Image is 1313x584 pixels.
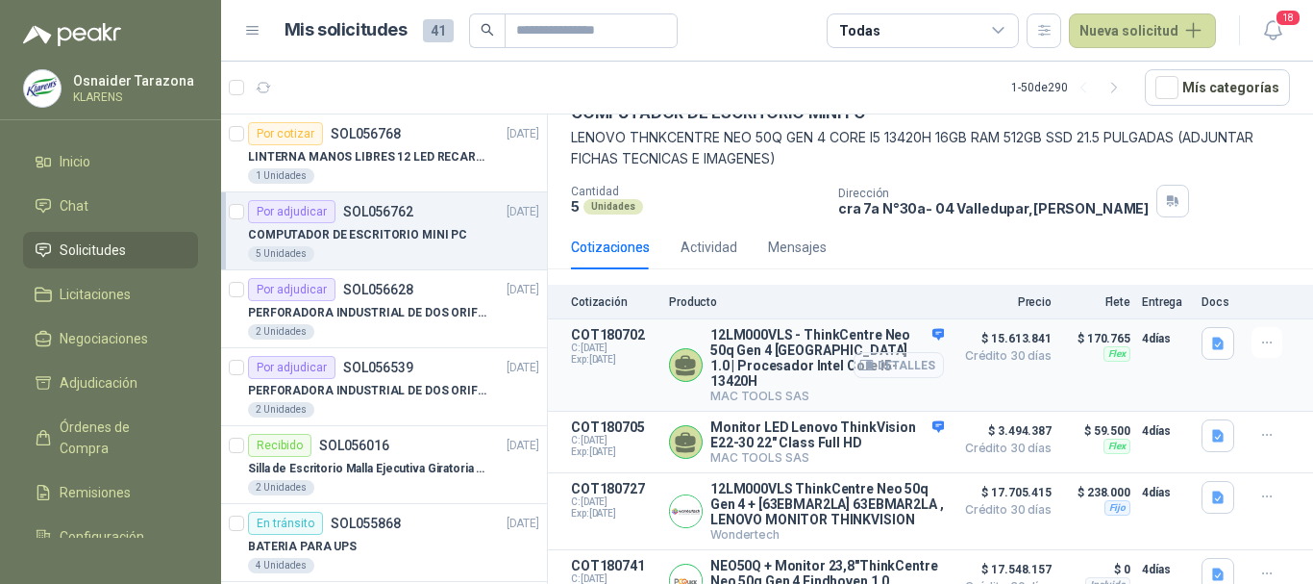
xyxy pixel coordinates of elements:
[1202,295,1240,309] p: Docs
[1063,327,1130,350] p: $ 170.765
[571,419,657,435] p: COT180705
[1069,13,1216,48] button: Nueva solicitud
[319,439,389,452] p: SOL056016
[248,356,335,379] div: Por adjudicar
[1063,295,1130,309] p: Flete
[343,361,413,374] p: SOL056539
[23,188,198,224] a: Chat
[221,348,547,426] a: Por adjudicarSOL056539[DATE] PERFORADORA INDUSTRIAL DE DOS ORIFICIOS2 Unidades
[955,295,1052,309] p: Precio
[1142,295,1190,309] p: Entrega
[23,143,198,180] a: Inicio
[571,496,657,508] span: C: [DATE]
[73,74,194,88] p: Osnaider Tarazona
[24,70,61,107] img: Company Logo
[710,481,944,527] p: 12LM000VLS ThinkCentre Neo 50q Gen 4 + [63EBMAR2LA] 63EBMAR2LA , LENOVO MONITOR THINKVISION
[1145,69,1290,106] button: Mís categorías
[681,237,737,258] div: Actividad
[248,324,314,340] div: 2 Unidades
[343,205,413,218] p: SOL056762
[1063,558,1130,581] p: $ 0
[955,327,1052,350] span: $ 15.613.841
[955,504,1052,516] span: Crédito 30 días
[955,419,1052,443] span: $ 3.494.387
[1142,481,1190,504] p: 4 días
[571,198,580,215] p: 5
[710,527,944,542] p: Wondertech
[1011,72,1129,103] div: 1 - 50 de 290
[221,426,547,504] a: RecibidoSOL056016[DATE] Silla de Escritorio Malla Ejecutiva Giratoria Cromada con Reposabrazos Fi...
[1275,9,1301,27] span: 18
[343,283,413,296] p: SOL056628
[248,480,314,495] div: 2 Unidades
[60,240,126,261] span: Solicitudes
[507,515,539,533] p: [DATE]
[23,276,198,313] a: Licitaciones
[248,512,323,535] div: En tránsito
[1103,439,1130,454] div: Flex
[73,91,194,103] p: KLARENS
[248,226,467,244] p: COMPUTADOR DE ESCRITORIO MINI PC
[221,114,547,192] a: Por cotizarSOL056768[DATE] LINTERNA MANOS LIBRES 12 LED RECARGALE1 Unidades
[955,481,1052,504] span: $ 17.705.415
[60,195,88,216] span: Chat
[248,148,487,166] p: LINTERNA MANOS LIBRES 12 LED RECARGALE
[1103,346,1130,362] div: Flex
[248,402,314,418] div: 2 Unidades
[248,538,357,556] p: BATERIA PARA UPS
[571,354,657,366] span: Exp: [DATE]
[248,200,335,223] div: Por adjudicar
[955,350,1052,362] span: Crédito 30 días
[60,482,131,503] span: Remisiones
[1255,13,1290,48] button: 18
[854,352,944,378] button: Detalles
[1142,327,1190,350] p: 4 días
[507,125,539,143] p: [DATE]
[1142,558,1190,581] p: 4 días
[710,450,944,465] p: MAC TOOLS SAS
[23,474,198,511] a: Remisiones
[285,16,408,44] h1: Mis solicitudes
[248,278,335,301] div: Por adjudicar
[507,203,539,221] p: [DATE]
[248,122,323,145] div: Por cotizar
[23,232,198,268] a: Solicitudes
[507,281,539,299] p: [DATE]
[583,199,643,215] div: Unidades
[571,558,657,573] p: COT180741
[248,460,487,478] p: Silla de Escritorio Malla Ejecutiva Giratoria Cromada con Reposabrazos Fijo Negra
[481,23,494,37] span: search
[248,246,314,262] div: 5 Unidades
[571,237,650,258] div: Cotizaciones
[60,328,148,349] span: Negociaciones
[571,446,657,458] span: Exp: [DATE]
[248,558,314,573] div: 4 Unidades
[221,504,547,582] a: En tránsitoSOL055868[DATE] BATERIA PARA UPS4 Unidades
[710,419,944,450] p: Monitor LED Lenovo ThinkVision E22-30 22" Class Full HD
[221,192,547,270] a: Por adjudicarSOL056762[DATE] COMPUTADOR DE ESCRITORIO MINI PC5 Unidades
[23,409,198,467] a: Órdenes de Compra
[710,327,944,389] p: 12LM000VLS - ThinkCentre Neo 50q Gen 4 [GEOGRAPHIC_DATA] 1.0 | Procesador Intel Core i5-13420H
[221,270,547,348] a: Por adjudicarSOL056628[DATE] PERFORADORA INDUSTRIAL DE DOS ORIFICIOS2 Unidades
[571,343,657,354] span: C: [DATE]
[669,295,944,309] p: Producto
[331,517,401,530] p: SOL055868
[23,320,198,357] a: Negociaciones
[248,304,487,322] p: PERFORADORA INDUSTRIAL DE DOS ORIFICIOS
[1104,500,1130,516] div: Fijo
[507,437,539,455] p: [DATE]
[571,508,657,520] span: Exp: [DATE]
[768,237,827,258] div: Mensajes
[571,127,1290,169] p: LENOVO THNKCENTRE NEO 50Q GEN 4 CORE I5 13420H 16GB RAM 512GB SSD 21.5 PULGADAS (ADJUNTAR FICHAS ...
[23,519,198,555] a: Configuración
[838,200,1149,216] p: cra 7a N°30a- 04 Valledupar , [PERSON_NAME]
[571,185,823,198] p: Cantidad
[710,389,944,403] p: MAC TOOLS SAS
[248,168,314,184] div: 1 Unidades
[23,23,121,46] img: Logo peakr
[248,434,311,457] div: Recibido
[60,526,144,547] span: Configuración
[571,327,657,343] p: COT180702
[60,284,131,305] span: Licitaciones
[838,187,1149,200] p: Dirección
